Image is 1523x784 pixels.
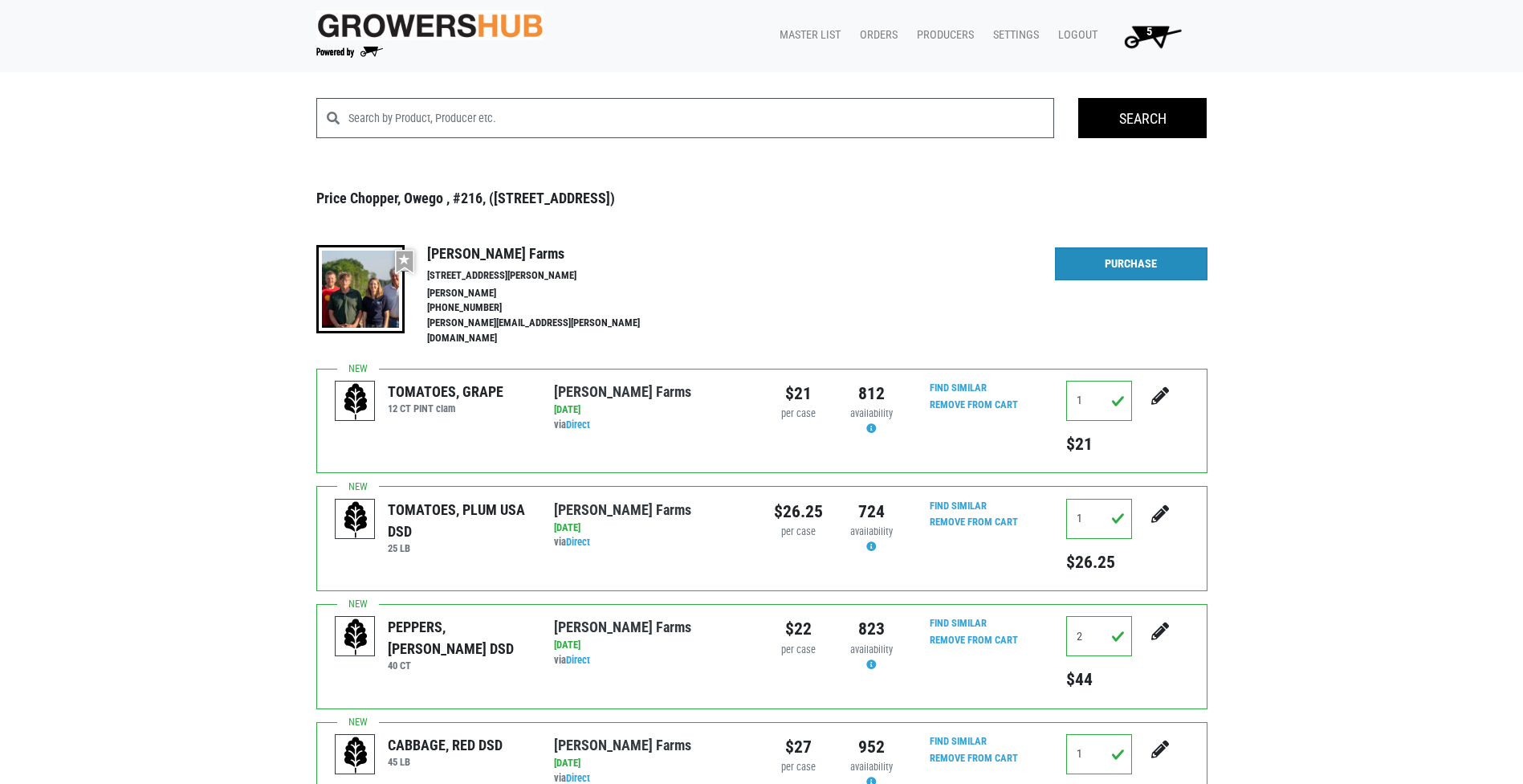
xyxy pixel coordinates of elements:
[850,407,893,419] span: availability
[388,542,530,554] h6: 25 LB
[1146,25,1152,39] span: 5
[427,245,674,263] h4: [PERSON_NAME] Farms
[554,737,691,753] a: [PERSON_NAME] Farms
[1066,616,1132,656] input: Qty
[336,735,376,775] img: placeholder-variety-43d6402dacf2d531de610a020419775a.svg
[388,616,530,659] div: PEPPERS, [PERSON_NAME] DSD
[1104,20,1195,52] a: 5
[930,500,987,512] a: Find Similar
[774,734,823,760] div: $27
[1045,20,1104,51] a: Logout
[847,616,896,642] div: 823
[554,638,749,653] div: [DATE]
[774,616,823,642] div: $22
[847,20,904,51] a: Orders
[1066,734,1132,774] input: Qty
[1066,381,1132,421] input: Qty
[1078,98,1207,138] input: Search
[388,659,530,672] h6: 40 CT
[774,525,823,540] div: per case
[847,381,896,406] div: 812
[348,98,1055,138] input: Search by Product, Producer etc.
[554,653,749,668] div: via
[566,536,590,548] a: Direct
[920,396,1028,414] input: Remove From Cart
[554,383,691,400] a: [PERSON_NAME] Farms
[336,500,376,540] img: placeholder-variety-43d6402dacf2d531de610a020419775a.svg
[336,382,376,422] img: placeholder-variety-43d6402dacf2d531de610a020419775a.svg
[566,419,590,431] a: Direct
[930,382,987,394] a: Find Similar
[1117,20,1188,52] img: Cart
[388,381,503,402] div: TOMATOES, GRAPE
[1066,552,1132,573] h5: $26.25
[316,190,1207,207] h3: Price Chopper, Owego , #216, ([STREET_ADDRESS])
[554,756,749,771] div: [DATE]
[427,316,674,346] li: [PERSON_NAME][EMAIL_ADDRESS][PERSON_NAME][DOMAIN_NAME]
[388,499,530,542] div: TOMATOES, PLUM USA DSD
[554,402,749,418] div: [DATE]
[316,10,544,40] img: original-fc7597fdc6adbb9d0e2ae620e786d1a2.jpg
[774,381,823,406] div: $21
[847,734,896,760] div: 952
[1055,247,1207,281] a: Purchase
[388,734,503,756] div: CABBAGE, RED DSD
[554,501,691,518] a: [PERSON_NAME] Farms
[1066,499,1132,539] input: Qty
[774,406,823,422] div: per case
[316,245,405,333] img: thumbnail-8a08f3346781c529aa742b86dead986c.jpg
[554,619,691,635] a: [PERSON_NAME] Farms
[980,20,1045,51] a: Settings
[566,772,590,784] a: Direct
[774,760,823,775] div: per case
[427,300,674,316] li: [PHONE_NUMBER]
[850,761,893,773] span: availability
[336,617,376,657] img: placeholder-variety-43d6402dacf2d531de610a020419775a.svg
[1066,434,1132,455] h5: $21
[554,535,749,550] div: via
[904,20,980,51] a: Producers
[930,617,987,629] a: Find Similar
[920,749,1028,768] input: Remove From Cart
[554,418,749,433] div: via
[774,643,823,658] div: per case
[920,631,1028,650] input: Remove From Cart
[850,643,893,655] span: availability
[1066,669,1132,690] h5: $44
[930,735,987,747] a: Find Similar
[427,286,674,301] li: [PERSON_NAME]
[316,47,383,58] img: Powered by Big Wheelbarrow
[554,521,749,536] div: [DATE]
[920,513,1028,532] input: Remove From Cart
[388,402,503,414] h6: 12 CT PINT clam
[388,756,503,768] h6: 45 LB
[774,499,823,525] div: $26.25
[767,20,847,51] a: Master List
[847,499,896,525] div: 724
[427,268,674,284] li: [STREET_ADDRESS][PERSON_NAME]
[566,654,590,666] a: Direct
[850,525,893,537] span: availability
